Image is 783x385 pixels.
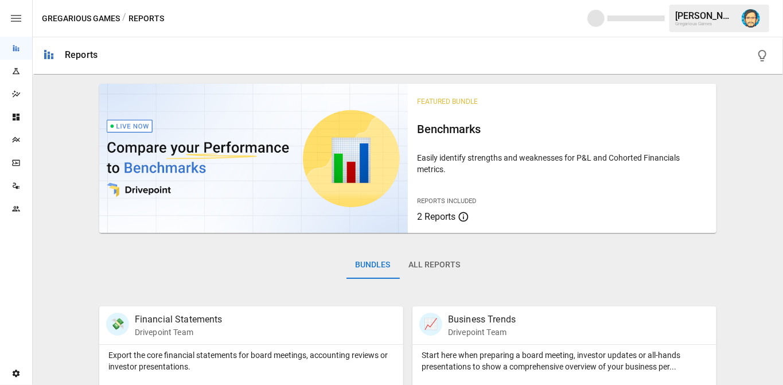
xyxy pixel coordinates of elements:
[99,84,408,233] img: video thumbnail
[346,251,400,279] button: Bundles
[400,251,470,279] button: All Reports
[135,313,223,326] p: Financial Statements
[448,313,516,326] p: Business Trends
[417,98,478,106] span: Featured Bundle
[419,313,442,336] div: 📈
[422,349,707,372] p: Start here when preparing a board meeting, investor updates or all-hands presentations to show a ...
[675,21,735,26] div: Gregarious Games
[417,197,476,205] span: Reports Included
[108,349,394,372] p: Export the core financial statements for board meetings, accounting reviews or investor presentat...
[42,11,120,26] button: Gregarious Games
[65,49,98,60] div: Reports
[675,10,735,21] div: [PERSON_NAME]
[135,326,223,338] p: Drivepoint Team
[106,313,129,336] div: 💸
[417,211,455,222] span: 2 Reports
[417,120,707,138] h6: Benchmarks
[448,326,516,338] p: Drivepoint Team
[122,11,126,26] div: /
[735,2,767,34] button: Dana Basken
[742,9,760,28] img: Dana Basken
[417,152,707,175] p: Easily identify strengths and weaknesses for P&L and Cohorted Financials metrics.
